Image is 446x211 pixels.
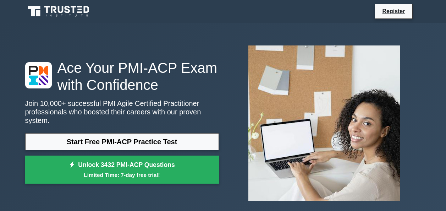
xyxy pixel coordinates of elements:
[34,171,210,179] small: Limited Time: 7-day free trial!
[378,7,409,16] a: Register
[25,156,219,184] a: Unlock 3432 PMI-ACP QuestionsLimited Time: 7-day free trial!
[25,133,219,150] a: Start Free PMI-ACP Practice Test
[25,99,219,125] p: Join 10,000+ successful PMI Agile Certified Practitioner professionals who boosted their careers ...
[25,59,219,93] h1: Ace Your PMI-ACP Exam with Confidence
